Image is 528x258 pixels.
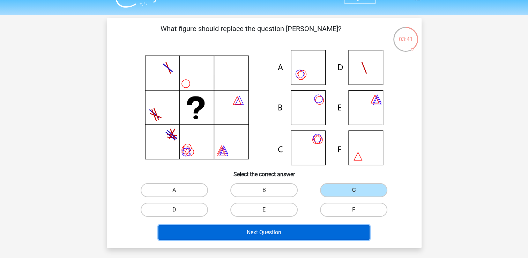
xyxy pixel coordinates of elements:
[230,183,298,197] label: B
[118,165,410,178] h6: Select the correct answer
[158,225,370,240] button: Next Question
[230,203,298,217] label: E
[320,183,387,197] label: C
[141,203,208,217] label: D
[118,23,384,44] p: What figure should replace the question [PERSON_NAME]?
[393,26,419,44] div: 03:41
[320,203,387,217] label: F
[141,183,208,197] label: A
